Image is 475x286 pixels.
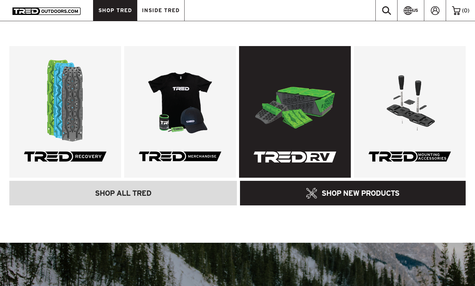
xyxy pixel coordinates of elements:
a: SHOP NEW PRODUCTS [240,181,466,205]
a: SHOP ALL TRED [9,181,237,205]
img: TRED Outdoors America [12,7,81,15]
span: 0 [464,7,468,13]
span: INSIDE TRED [142,8,180,13]
span: ( ) [462,8,469,13]
span: SHOP TRED [98,8,132,13]
img: cart-icon [452,6,460,15]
